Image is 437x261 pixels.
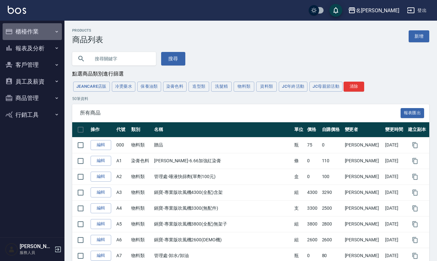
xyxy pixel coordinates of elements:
[320,232,343,248] td: 2600
[152,137,293,153] td: 贈品
[401,108,424,118] button: 報表匯出
[384,185,406,200] td: [DATE]
[320,185,343,200] td: 3290
[72,35,103,44] h3: 商品列表
[293,232,306,248] td: 組
[384,137,406,153] td: [DATE]
[130,137,152,153] td: 物料類
[234,82,254,92] button: 物料類
[384,232,406,248] td: [DATE]
[163,82,187,92] button: 染膏色料
[293,153,306,169] td: 條
[293,169,306,185] td: 盒
[91,187,111,197] a: 編輯
[320,169,343,185] td: 100
[320,200,343,216] td: 2500
[345,4,402,17] button: 名[PERSON_NAME]
[293,122,306,137] th: 單位
[343,200,384,216] td: [PERSON_NAME]
[161,52,185,65] button: 搜尋
[404,5,429,16] button: 登出
[130,153,152,169] td: 染膏色料
[72,71,429,77] div: 點選商品類別進行篩選
[152,216,293,232] td: 鍋寶-專業版吹風機3800(全配)無架子
[115,185,130,200] td: A3
[115,122,130,137] th: 代號
[320,153,343,169] td: 110
[73,82,110,92] button: JeanCare店販
[343,137,384,153] td: [PERSON_NAME]
[20,243,53,250] h5: [PERSON_NAME]
[306,232,320,248] td: 2600
[343,232,384,248] td: [PERSON_NAME]
[279,82,307,92] button: JC年終活動
[309,82,343,92] button: JC母親節活動
[72,28,103,33] h2: Products
[91,172,111,182] a: 編輯
[306,137,320,153] td: 75
[91,235,111,245] a: 編輯
[115,232,130,248] td: A6
[130,169,152,185] td: 物料類
[409,30,429,42] a: 新增
[91,203,111,213] a: 編輯
[384,122,406,137] th: 變更時間
[137,82,161,92] button: 保養油類
[189,82,209,92] button: 造型類
[152,232,293,248] td: 鍋寶-專業版吹風機2600(DEMO機)
[152,200,293,216] td: 鍋寶-專業版吹風機3300(無配件)
[293,200,306,216] td: 支
[91,156,111,166] a: 編輯
[80,110,401,116] span: 所有商品
[3,90,62,106] button: 商品管理
[112,82,136,92] button: 冷燙藥水
[401,110,424,116] a: 報表匯出
[130,200,152,216] td: 物料類
[152,153,293,169] td: [PERSON_NAME]-6.66加強紅染膏
[306,122,320,137] th: 價格
[3,106,62,123] button: 行銷工具
[152,122,293,137] th: 名稱
[72,96,429,102] p: 50 筆資料
[306,153,320,169] td: 0
[293,137,306,153] td: 瓶
[306,169,320,185] td: 0
[384,200,406,216] td: [DATE]
[3,56,62,73] button: 客戶管理
[256,82,277,92] button: 資料類
[343,185,384,200] td: [PERSON_NAME]
[3,23,62,40] button: 櫃檯作業
[329,4,342,17] button: save
[293,216,306,232] td: 組
[115,169,130,185] td: A2
[343,169,384,185] td: [PERSON_NAME]
[115,137,130,153] td: 000
[306,216,320,232] td: 3800
[91,140,111,150] a: 編輯
[320,137,343,153] td: 0
[384,169,406,185] td: [DATE]
[406,122,429,137] th: 建立副本
[91,219,111,229] a: 編輯
[343,216,384,232] td: [PERSON_NAME]
[343,153,384,169] td: [PERSON_NAME]
[91,251,111,261] a: 編輯
[90,50,151,67] input: 搜尋關鍵字
[384,216,406,232] td: [DATE]
[152,185,293,200] td: 鍋寶-專業版吹風機4300(全配)含架
[293,185,306,200] td: 組
[130,122,152,137] th: 類別
[115,153,130,169] td: A1
[3,73,62,90] button: 員工及薪資
[320,216,343,232] td: 2800
[306,200,320,216] td: 3300
[130,216,152,232] td: 物料類
[130,232,152,248] td: 物料類
[130,185,152,200] td: 物料類
[306,185,320,200] td: 4300
[344,82,364,92] button: 清除
[211,82,232,92] button: 洗髮精
[20,250,53,256] p: 服務人員
[115,216,130,232] td: A5
[5,243,18,256] img: Person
